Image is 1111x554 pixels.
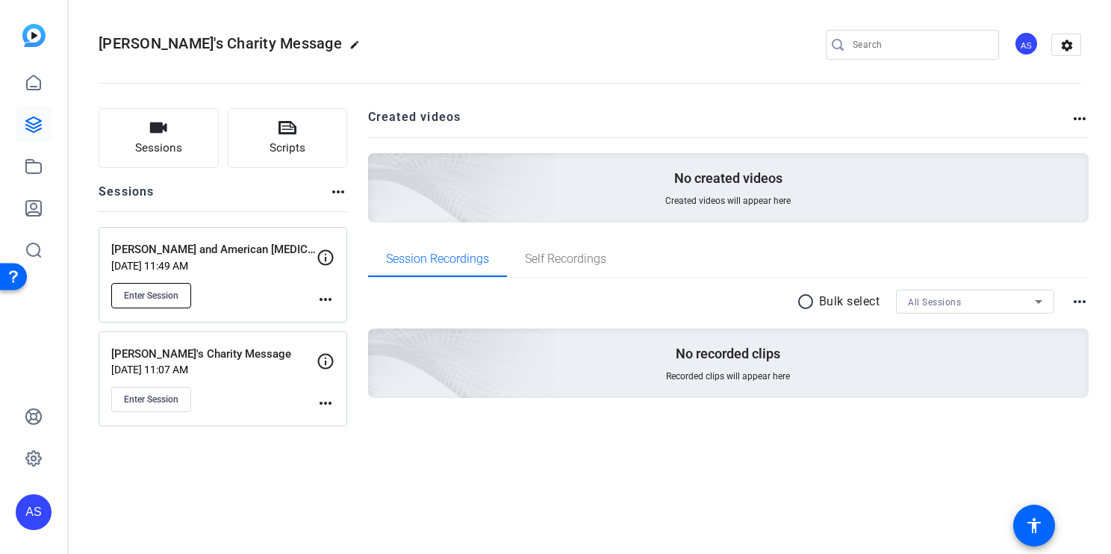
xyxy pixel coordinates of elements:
span: [PERSON_NAME]'s Charity Message [99,34,342,52]
p: Bulk select [819,293,880,311]
span: Sessions [135,140,182,157]
span: Created videos will appear here [665,195,791,207]
mat-icon: more_horiz [317,394,334,412]
button: Scripts [228,108,348,168]
p: [DATE] 11:07 AM [111,364,317,376]
button: Enter Session [111,387,191,412]
img: Creted videos background [201,5,557,329]
p: [PERSON_NAME] and American [MEDICAL_DATA] Society [111,241,317,258]
span: Scripts [270,140,305,157]
button: Sessions [99,108,219,168]
span: Enter Session [124,290,178,302]
input: Search [853,36,987,54]
mat-icon: accessibility [1025,517,1043,535]
h2: Sessions [99,183,155,211]
mat-icon: edit [349,40,367,57]
span: Enter Session [124,393,178,405]
mat-icon: more_horiz [1071,110,1089,128]
p: No recorded clips [676,345,780,363]
span: All Sessions [908,297,961,308]
span: Recorded clips will appear here [666,370,790,382]
button: Enter Session [111,283,191,308]
div: AS [1014,31,1039,56]
img: embarkstudio-empty-session.png [201,181,557,505]
span: Self Recordings [525,253,606,265]
h2: Created videos [368,108,1071,137]
p: [DATE] 11:49 AM [111,260,317,272]
img: blue-gradient.svg [22,24,46,47]
mat-icon: settings [1052,34,1082,57]
mat-icon: radio_button_unchecked [797,293,819,311]
mat-icon: more_horiz [317,290,334,308]
div: AS [16,494,52,530]
mat-icon: more_horiz [1071,293,1089,311]
mat-icon: more_horiz [329,183,347,201]
p: [PERSON_NAME]'s Charity Message [111,346,317,363]
span: Session Recordings [386,253,489,265]
ngx-avatar: Ami Scheidler [1014,31,1040,57]
p: No created videos [674,169,782,187]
